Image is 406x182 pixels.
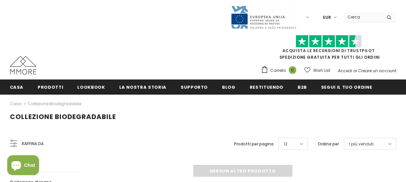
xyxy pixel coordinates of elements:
span: Segui il tuo ordine [321,84,372,90]
a: Creare un account [358,68,396,74]
label: Ordina per [318,141,339,147]
label: Prodotti per pagina [234,141,274,147]
a: Prodotti [38,79,63,94]
inbox-online-store-chat: Shopify online store chat [5,155,41,177]
span: 0 [289,66,296,74]
span: B2B [298,84,307,90]
a: Segui il tuo ordine [321,79,372,94]
span: Collezione biodegradabile [10,112,116,121]
a: Casa [10,100,21,108]
span: SPEDIZIONE GRATUITA PER TUTTI GLI ORDINI [261,38,396,60]
img: Fidati di Pilot Stars [296,35,362,48]
a: supporto [181,79,208,94]
a: Carrello 0 [261,66,300,76]
a: Javni Razpis [231,14,297,20]
a: B2B [298,79,307,94]
span: Restituendo [250,84,283,90]
a: Collezione biodegradabile [28,101,81,106]
a: Restituendo [250,79,283,94]
a: La nostra storia [119,79,166,94]
input: Search Site [344,12,382,22]
a: Lookbook [77,79,105,94]
span: Casa [10,84,24,90]
span: EUR [323,14,331,21]
a: Wish List [304,65,330,76]
a: Accedi [338,68,352,74]
span: Prodotti [38,84,63,90]
span: Carrello [270,67,286,74]
span: Raffina da [22,140,44,147]
span: Wish List [313,67,330,74]
span: 12 [284,141,287,147]
a: Blog [222,79,236,94]
a: Casa [10,79,24,94]
span: Blog [222,84,236,90]
img: Casi MMORE [10,56,36,75]
img: Javni Razpis [231,5,297,29]
span: La nostra storia [119,84,166,90]
span: or [353,68,357,74]
span: supporto [181,84,208,90]
a: Acquista le recensioni di TrustPilot [282,48,375,53]
span: Lookbook [77,84,105,90]
span: I più venduti [349,141,374,147]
